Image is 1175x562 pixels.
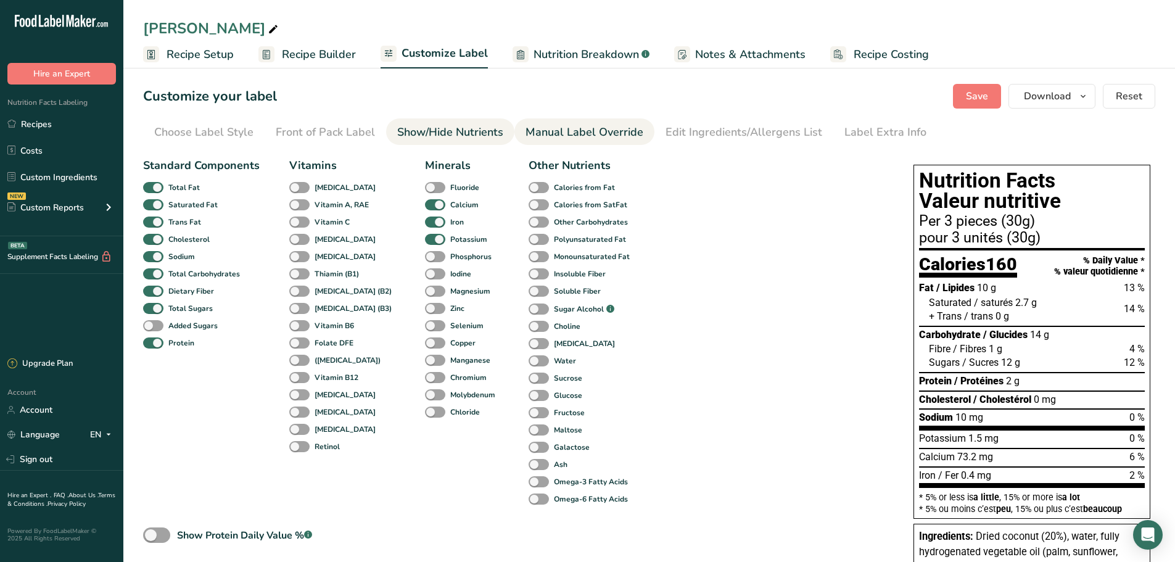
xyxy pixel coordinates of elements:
[315,389,376,400] b: [MEDICAL_DATA]
[1015,297,1037,308] span: 2.7 g
[450,199,479,210] b: Calcium
[554,390,582,401] b: Glucose
[450,303,464,314] b: Zinc
[1024,89,1071,104] span: Download
[919,488,1145,513] section: * 5% or less is , 15% or more is
[1129,411,1145,423] span: 0 %
[276,124,375,141] div: Front of Pack Label
[315,234,376,245] b: [MEDICAL_DATA]
[968,432,999,444] span: 1.5 mg
[450,251,492,262] b: Phosphorus
[7,201,84,214] div: Custom Reports
[315,199,369,210] b: Vitamin A, RAE
[1129,451,1145,463] span: 6 %
[844,124,926,141] div: Label Extra Info
[168,182,200,193] b: Total Fat
[554,251,630,262] b: Monounsaturated Fat
[315,441,340,452] b: Retinol
[983,329,1028,341] span: / Glucides
[315,424,376,435] b: [MEDICAL_DATA]
[973,394,1031,405] span: / Cholestérol
[964,310,993,322] span: / trans
[1116,89,1142,104] span: Reset
[168,303,213,314] b: Total Sugars
[1133,520,1163,550] div: Open Intercom Messenger
[450,320,484,331] b: Selenium
[450,217,464,228] b: Iron
[554,217,628,228] b: Other Carbohydrates
[938,469,959,481] span: / Fer
[143,86,277,107] h1: Customize your label
[554,268,606,279] b: Insoluble Fiber
[168,286,214,297] b: Dietary Fiber
[830,41,929,68] a: Recipe Costing
[919,255,1017,278] div: Calories
[919,329,981,341] span: Carbohydrate
[167,46,234,63] span: Recipe Setup
[143,157,260,174] div: Standard Components
[8,242,27,249] div: BETA
[7,192,26,200] div: NEW
[258,41,356,68] a: Recipe Builder
[989,343,1002,355] span: 1 g
[554,321,580,332] b: Choline
[919,451,955,463] span: Calcium
[177,528,312,543] div: Show Protein Daily Value %
[529,157,633,174] div: Other Nutrients
[936,282,975,294] span: / Lipides
[554,373,582,384] b: Sucrose
[919,394,971,405] span: Cholesterol
[973,492,999,502] span: a little
[315,303,392,314] b: [MEDICAL_DATA] (B3)
[450,268,471,279] b: Iodine
[168,320,218,331] b: Added Sugars
[168,234,210,245] b: Cholesterol
[674,41,806,68] a: Notes & Attachments
[402,45,488,62] span: Customize Label
[450,372,487,383] b: Chromium
[315,217,350,228] b: Vitamin C
[953,343,986,355] span: / Fibres
[955,411,983,423] span: 10 mg
[7,527,116,542] div: Powered By FoodLabelMaker © 2025 All Rights Reserved
[168,268,240,279] b: Total Carbohydrates
[7,491,51,500] a: Hire an Expert .
[554,199,627,210] b: Calories from SatFat
[1124,303,1145,315] span: 14 %
[1124,357,1145,368] span: 12 %
[1030,329,1049,341] span: 14 g
[986,254,1017,275] span: 160
[966,89,988,104] span: Save
[513,41,649,68] a: Nutrition Breakdown
[929,297,971,308] span: Saturated
[929,357,960,368] span: Sugars
[289,157,395,174] div: Vitamins
[1103,84,1155,109] button: Reset
[315,286,392,297] b: [MEDICAL_DATA] (B2)
[996,504,1011,514] span: peu
[143,17,281,39] div: [PERSON_NAME]
[450,389,495,400] b: Molybdenum
[1034,394,1056,405] span: 0 mg
[1129,469,1145,481] span: 2 %
[47,500,86,508] a: Privacy Policy
[919,170,1145,212] h1: Nutrition Facts Valeur nutritive
[450,355,490,366] b: Manganese
[425,157,499,174] div: Minerals
[143,41,234,68] a: Recipe Setup
[554,182,615,193] b: Calories from Fat
[919,469,936,481] span: Iron
[1054,255,1145,277] div: % Daily Value * % valeur quotidienne *
[1129,432,1145,444] span: 0 %
[1006,375,1020,387] span: 2 g
[996,310,1009,322] span: 0 g
[1124,282,1145,294] span: 13 %
[919,531,973,542] span: Ingredients:
[397,124,503,141] div: Show/Hide Nutrients
[450,337,476,349] b: Copper
[168,337,194,349] b: Protein
[977,282,996,294] span: 10 g
[7,491,115,508] a: Terms & Conditions .
[929,310,962,322] span: + Trans
[666,124,822,141] div: Edit Ingredients/Allergens List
